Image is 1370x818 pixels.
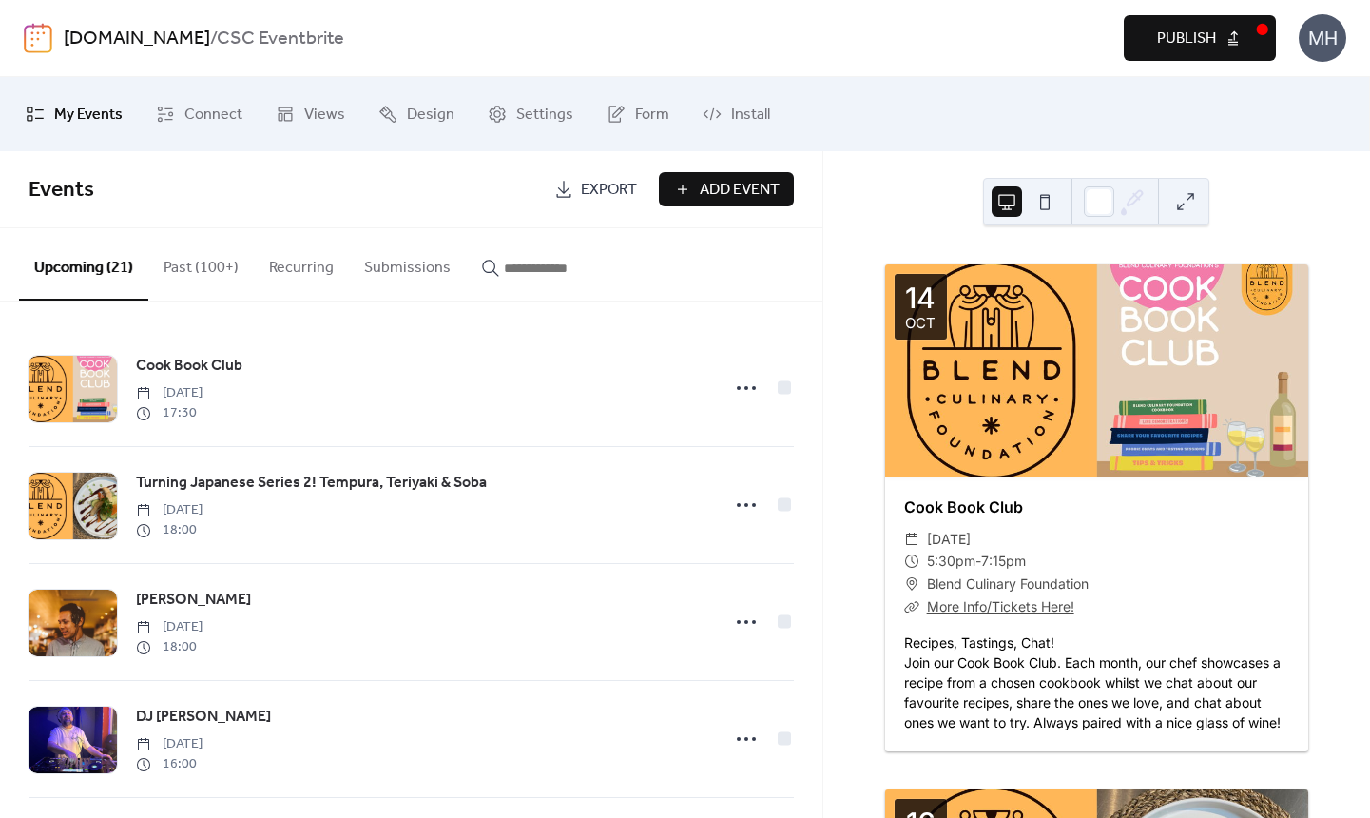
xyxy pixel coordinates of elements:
span: Export [581,179,637,202]
button: Recurring [254,228,349,299]
a: Cook Book Club [136,354,242,379]
span: Views [304,100,345,130]
a: My Events [11,85,137,144]
div: Oct [905,316,936,330]
a: Design [364,85,469,144]
span: [DATE] [927,528,971,551]
div: ​ [904,573,919,595]
a: [DOMAIN_NAME] [64,21,210,57]
span: DJ [PERSON_NAME] [136,706,271,729]
a: Turning Japanese Series 2! Tempura, Teriyaki & Soba [136,471,487,496]
span: 16:00 [136,754,203,774]
span: [PERSON_NAME] [136,589,251,612]
a: Connect [142,85,257,144]
img: logo [24,23,52,53]
b: CSC Eventbrite [217,21,344,57]
div: ​ [904,595,919,618]
a: DJ [PERSON_NAME] [136,705,271,730]
span: Design [407,100,454,130]
span: Form [635,100,669,130]
span: 17:30 [136,403,203,423]
a: Form [592,85,684,144]
span: My Events [54,100,123,130]
span: Install [731,100,770,130]
div: ​ [904,528,919,551]
span: Connect [184,100,242,130]
div: 14 [905,283,936,312]
span: Cook Book Club [136,355,242,378]
span: Events [29,169,94,211]
span: 7:15pm [981,550,1026,573]
button: Publish [1124,15,1276,61]
span: Publish [1157,28,1216,50]
span: [DATE] [136,617,203,637]
span: 18:00 [136,637,203,657]
span: 5:30pm [927,550,975,573]
b: / [210,21,217,57]
span: Add Event [700,179,780,202]
div: Recipes, Tastings, Chat! Join our Cook Book Club. Each month, our chef showcases a recipe from a ... [885,633,1308,732]
a: Cook Book Club [904,497,1023,516]
button: Add Event [659,172,794,206]
a: Settings [473,85,588,144]
span: Turning Japanese Series 2! Tempura, Teriyaki & Soba [136,472,487,495]
span: Blend Culinary Foundation [927,573,1089,595]
span: [DATE] [136,383,203,403]
span: [DATE] [136,734,203,754]
span: 18:00 [136,520,203,540]
span: [DATE] [136,500,203,520]
div: MH [1299,14,1346,62]
a: Export [540,172,651,206]
button: Upcoming (21) [19,228,148,301]
a: More Info/Tickets Here! [927,598,1074,614]
div: ​ [904,550,919,573]
span: Settings [516,100,573,130]
button: Past (100+) [148,228,254,299]
a: [PERSON_NAME] [136,588,251,613]
a: Install [688,85,784,144]
span: - [975,550,981,573]
a: Views [261,85,359,144]
button: Submissions [349,228,466,299]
